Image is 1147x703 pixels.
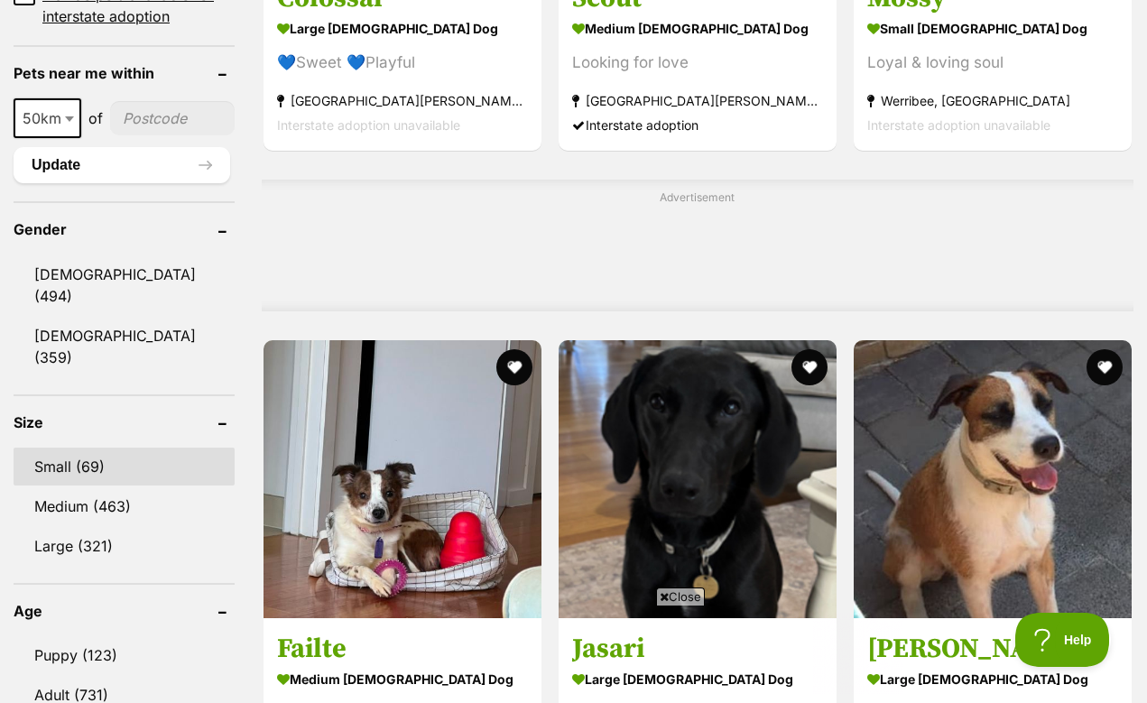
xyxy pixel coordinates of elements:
[277,15,528,42] strong: large [DEMOGRAPHIC_DATA] Dog
[867,15,1118,42] strong: small [DEMOGRAPHIC_DATA] Dog
[14,317,235,376] a: [DEMOGRAPHIC_DATA] (359)
[867,51,1118,75] div: Loyal & loving soul
[277,51,528,75] div: 💙Sweet 💙Playful
[14,603,235,619] header: Age
[262,180,1133,312] div: Advertisement
[14,414,235,430] header: Size
[14,147,230,183] button: Update
[656,587,705,606] span: Close
[867,632,1118,666] h3: [PERSON_NAME]
[14,636,235,674] a: Puppy (123)
[369,212,1026,293] iframe: Advertisement
[854,340,1132,618] img: Buddy Holly - Staghound Dog
[1015,613,1111,667] iframe: Help Scout Beacon - Open
[264,340,541,618] img: Failte - Border Collie Dog
[277,117,460,133] span: Interstate adoption unavailable
[88,107,103,129] span: of
[572,51,823,75] div: Looking for love
[791,349,828,385] button: favourite
[277,88,528,113] strong: [GEOGRAPHIC_DATA][PERSON_NAME][GEOGRAPHIC_DATA]
[14,527,235,565] a: Large (321)
[1087,349,1123,385] button: favourite
[572,113,823,137] div: Interstate adoption
[14,98,81,138] span: 50km
[572,88,823,113] strong: [GEOGRAPHIC_DATA][PERSON_NAME][GEOGRAPHIC_DATA]
[572,15,823,42] strong: medium [DEMOGRAPHIC_DATA] Dog
[867,88,1118,113] strong: Werribee, [GEOGRAPHIC_DATA]
[14,448,235,486] a: Small (69)
[867,666,1118,692] strong: large [DEMOGRAPHIC_DATA] Dog
[14,65,235,81] header: Pets near me within
[110,101,235,135] input: postcode
[559,340,837,618] img: Jasari - Labrador Retriever x Pointer Dog
[14,487,235,525] a: Medium (463)
[14,255,235,315] a: [DEMOGRAPHIC_DATA] (494)
[867,117,1050,133] span: Interstate adoption unavailable
[15,106,79,131] span: 50km
[245,613,902,694] iframe: Advertisement
[14,221,235,237] header: Gender
[496,349,532,385] button: favourite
